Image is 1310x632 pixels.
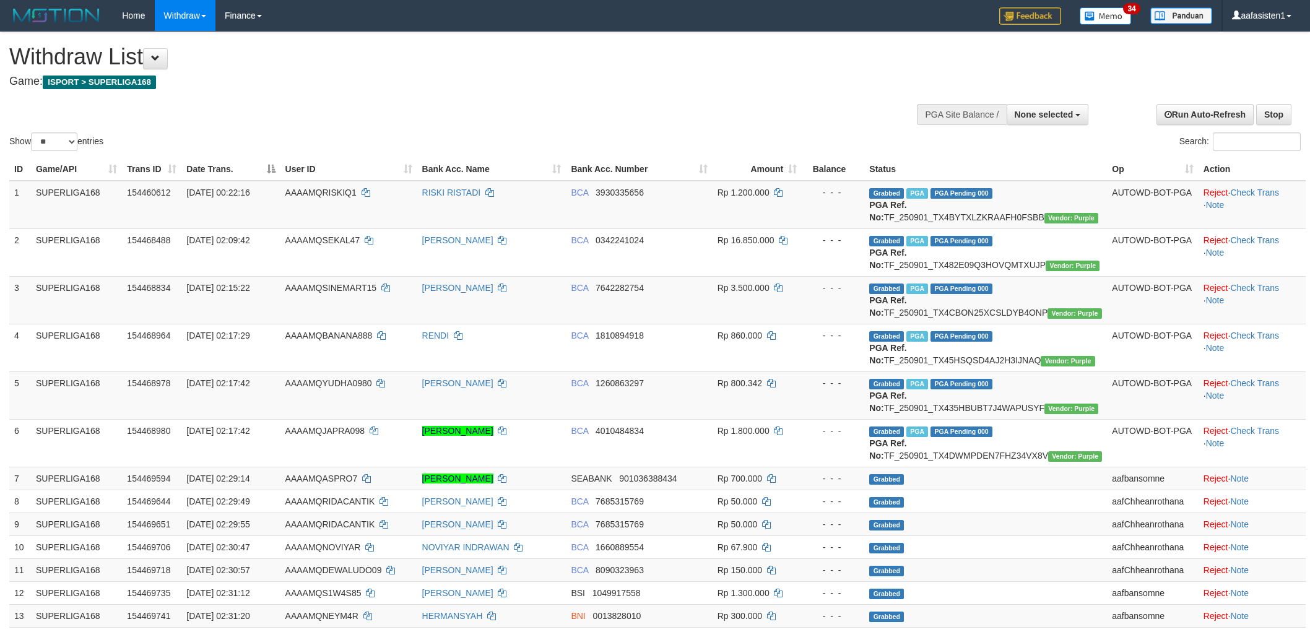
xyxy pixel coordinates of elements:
[1230,188,1279,197] a: Check Trans
[1199,513,1306,535] td: ·
[285,542,361,552] span: AAAAMQNOVIYAR
[31,158,122,181] th: Game/API: activate to sort column ascending
[9,181,31,229] td: 1
[186,611,249,621] span: [DATE] 02:31:20
[1204,519,1228,529] a: Reject
[1204,542,1228,552] a: Reject
[906,236,928,246] span: Marked by aafnonsreyleab
[285,474,358,483] span: AAAAMQASPRO7
[1044,213,1098,223] span: Vendor URL: https://trx4.1velocity.biz
[1199,581,1306,604] td: ·
[1204,565,1228,575] a: Reject
[718,519,758,529] span: Rp 50.000
[906,426,928,437] span: Marked by aafchoeunmanni
[869,200,906,222] b: PGA Ref. No:
[571,496,588,506] span: BCA
[869,612,904,622] span: Grabbed
[31,419,122,467] td: SUPERLIGA168
[31,132,77,151] select: Showentries
[869,438,906,461] b: PGA Ref. No:
[869,566,904,576] span: Grabbed
[718,331,762,340] span: Rp 860.000
[917,104,1006,125] div: PGA Site Balance /
[9,513,31,535] td: 9
[807,282,859,294] div: - - -
[31,371,122,419] td: SUPERLIGA168
[864,158,1107,181] th: Status
[9,581,31,604] td: 12
[186,474,249,483] span: [DATE] 02:29:14
[869,284,904,294] span: Grabbed
[1230,611,1249,621] a: Note
[9,6,103,25] img: MOTION_logo.png
[186,378,249,388] span: [DATE] 02:17:42
[906,379,928,389] span: Marked by aafchoeunmanni
[1230,519,1249,529] a: Note
[713,158,802,181] th: Amount: activate to sort column ascending
[1015,110,1074,119] span: None selected
[869,248,906,270] b: PGA Ref. No:
[1048,451,1102,462] span: Vendor URL: https://trx4.1velocity.biz
[1256,104,1291,125] a: Stop
[285,235,360,245] span: AAAAMQSEKAL47
[807,564,859,576] div: - - -
[1156,104,1254,125] a: Run Auto-Refresh
[1041,356,1095,366] span: Vendor URL: https://trx4.1velocity.biz
[571,611,585,621] span: BNI
[571,378,588,388] span: BCA
[1080,7,1132,25] img: Button%20Memo.svg
[1199,535,1306,558] td: ·
[1048,308,1101,319] span: Vendor URL: https://trx4.1velocity.biz
[596,542,644,552] span: Copy 1660889554 to clipboard
[31,276,122,324] td: SUPERLIGA168
[186,283,249,293] span: [DATE] 02:15:22
[999,7,1061,25] img: Feedback.jpg
[869,520,904,530] span: Grabbed
[1107,535,1199,558] td: aafChheanrothana
[1199,490,1306,513] td: ·
[1199,324,1306,371] td: · ·
[571,235,588,245] span: BCA
[596,519,644,529] span: Copy 7685315769 to clipboard
[718,542,758,552] span: Rp 67.900
[718,565,762,575] span: Rp 150.000
[869,343,906,365] b: PGA Ref. No:
[285,611,358,621] span: AAAAMQNEYM4R
[31,324,122,371] td: SUPERLIGA168
[9,324,31,371] td: 4
[571,542,588,552] span: BCA
[906,284,928,294] span: Marked by aafnonsreyleab
[9,419,31,467] td: 6
[9,276,31,324] td: 3
[869,236,904,246] span: Grabbed
[869,331,904,342] span: Grabbed
[1107,558,1199,581] td: aafChheanrothana
[422,283,493,293] a: [PERSON_NAME]
[571,426,588,436] span: BCA
[285,519,375,529] span: AAAAMQRIDACANTIK
[285,378,372,388] span: AAAAMQYUDHA0980
[1230,283,1279,293] a: Check Trans
[1230,542,1249,552] a: Note
[1044,404,1098,414] span: Vendor URL: https://trx4.1velocity.biz
[807,186,859,199] div: - - -
[285,565,382,575] span: AAAAMQDEWALUDO09
[1230,588,1249,598] a: Note
[127,611,170,621] span: 154469741
[127,565,170,575] span: 154469718
[31,535,122,558] td: SUPERLIGA168
[864,228,1107,276] td: TF_250901_TX482E09Q3HOVQMTXUJP
[596,378,644,388] span: Copy 1260863297 to clipboard
[571,331,588,340] span: BCA
[422,331,449,340] a: RENDI
[718,496,758,506] span: Rp 50.000
[186,588,249,598] span: [DATE] 02:31:12
[869,497,904,508] span: Grabbed
[1230,474,1249,483] a: Note
[1199,604,1306,627] td: ·
[1107,581,1199,604] td: aafbansomne
[422,188,481,197] a: RISKI RISTADI
[1179,132,1301,151] label: Search:
[127,188,170,197] span: 154460612
[422,378,493,388] a: [PERSON_NAME]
